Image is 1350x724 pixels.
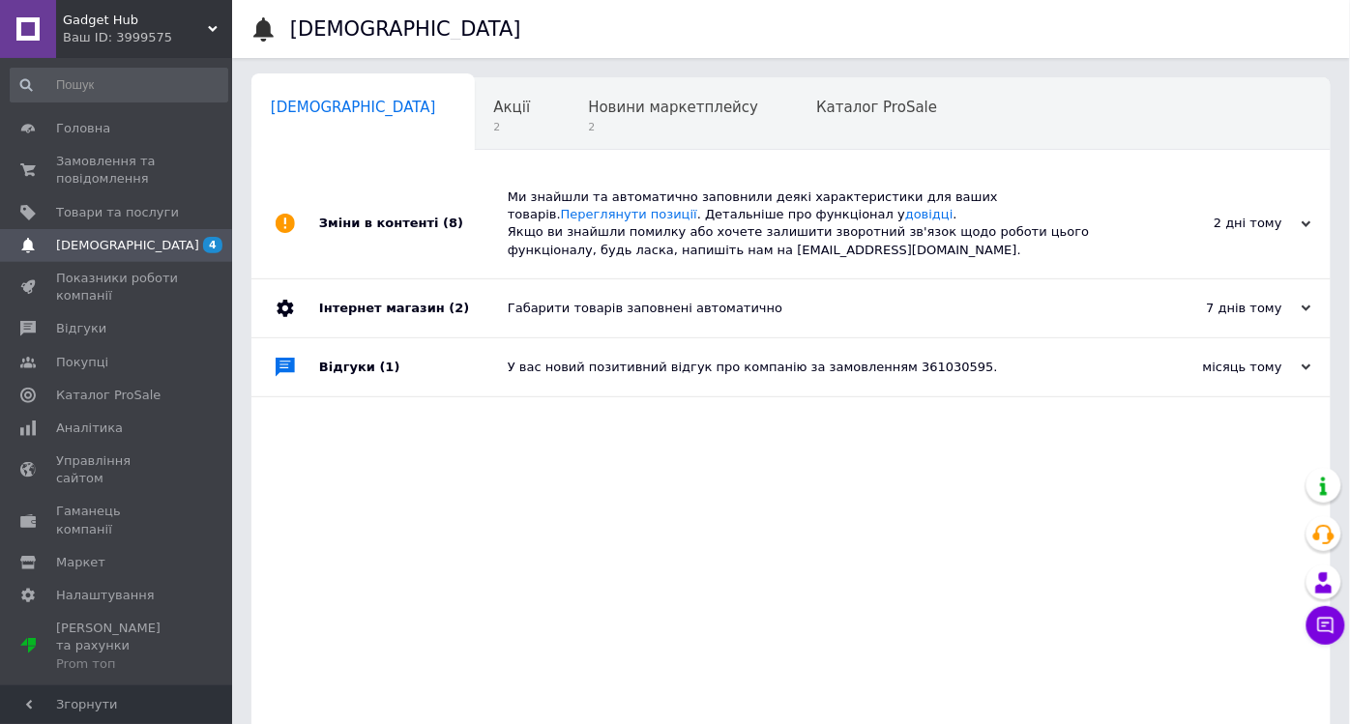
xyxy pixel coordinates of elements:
span: Акції [494,99,531,116]
span: (1) [380,360,400,374]
span: (8) [443,216,463,230]
span: Каталог ProSale [56,387,161,404]
span: Гаманець компанії [56,503,179,537]
span: 2 [494,120,531,134]
span: Gadget Hub [63,12,208,29]
span: Головна [56,120,110,137]
span: 4 [203,237,222,253]
span: (2) [449,301,469,315]
button: Чат з покупцем [1306,606,1345,645]
div: Габарити товарів заповнені автоматично [508,300,1118,317]
div: Ми знайшли та автоматично заповнили деякі характеристики для ваших товарів. . Детальніше про функ... [508,188,1118,259]
div: Зміни в контенті [319,169,508,278]
span: Відгуки [56,320,106,337]
span: Маркет [56,554,105,571]
div: Інтернет магазин [319,279,508,337]
h1: [DEMOGRAPHIC_DATA] [290,17,521,41]
span: Управління сайтом [56,452,179,487]
a: Переглянути позиції [561,207,697,221]
span: [PERSON_NAME] та рахунки [56,620,179,673]
span: Новини маркетплейсу [588,99,758,116]
span: 2 [588,120,758,134]
div: 7 днів тому [1118,300,1311,317]
div: 2 дні тому [1118,215,1311,232]
div: Відгуки [319,338,508,396]
span: Показники роботи компанії [56,270,179,304]
a: довідці [905,207,954,221]
span: [DEMOGRAPHIC_DATA] [56,237,199,254]
div: У вас новий позитивний відгук про компанію за замовленням 361030595. [508,359,1118,376]
span: Покупці [56,354,108,371]
div: Ваш ID: 3999575 [63,29,232,46]
span: Налаштування [56,587,155,604]
span: Каталог ProSale [816,99,937,116]
span: Аналітика [56,420,123,437]
input: Пошук [10,68,228,102]
span: Товари та послуги [56,204,179,221]
span: [DEMOGRAPHIC_DATA] [271,99,436,116]
div: Prom топ [56,655,179,673]
span: Замовлення та повідомлення [56,153,179,188]
div: місяць тому [1118,359,1311,376]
